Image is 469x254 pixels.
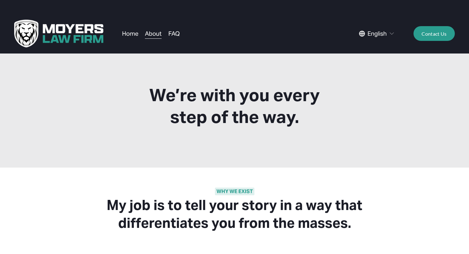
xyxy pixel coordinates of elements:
[96,196,373,232] h2: My job is to tell your story in a way that differentiates you from the masses.
[142,84,327,128] h1: We’re with you every step of the way.
[215,188,254,195] strong: WHY WE EXIST
[168,28,180,39] a: FAQ
[122,28,138,39] a: Home
[359,28,395,39] div: language picker
[368,28,387,39] span: English
[145,28,162,39] a: About
[14,20,104,47] img: Moyers Law Firm | Everyone Matters. Everyone Counts.
[413,26,455,41] a: Contact Us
